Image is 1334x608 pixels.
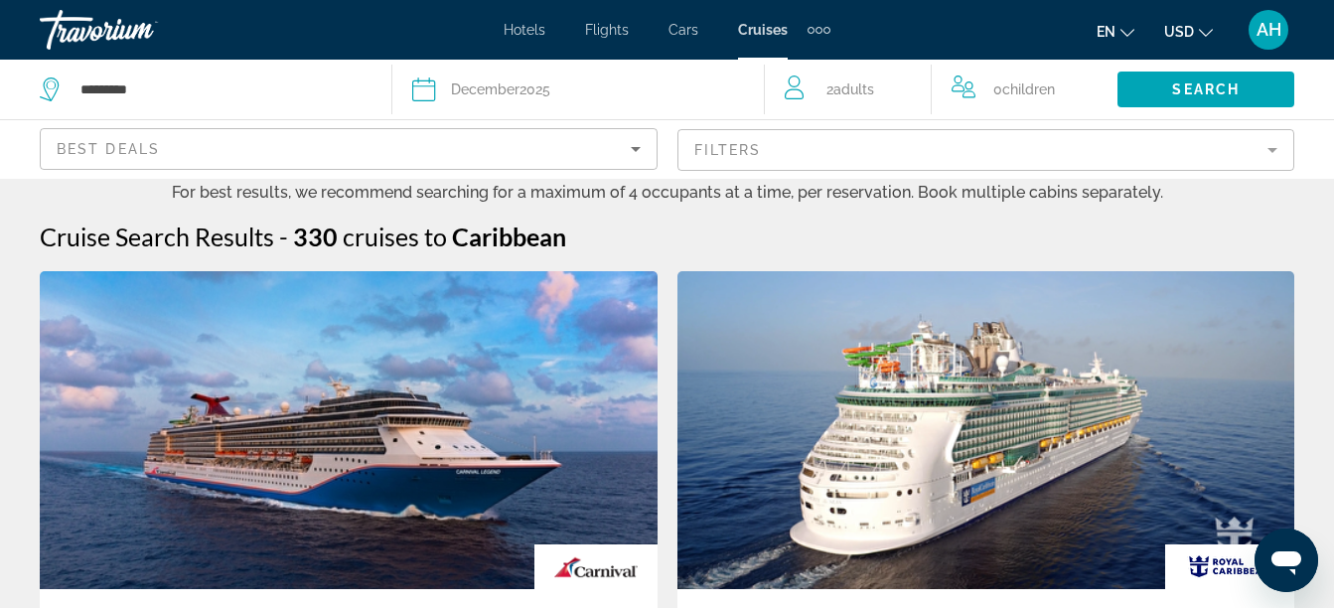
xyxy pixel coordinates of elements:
span: Adults [833,81,874,97]
span: Best Deals [57,141,160,157]
div: 2025 [451,76,550,103]
span: Caribbean [452,222,566,251]
button: Change currency [1164,17,1213,46]
a: Cars [668,22,698,38]
span: Search [1172,81,1240,97]
span: - [279,222,288,251]
button: December2025 [412,60,744,119]
img: rci_new_resized.gif [1165,544,1294,589]
button: Search [1117,72,1294,107]
mat-select: Sort by [57,137,641,161]
img: 1716545528.jpg [40,271,658,589]
button: User Menu [1243,9,1294,51]
span: 0 [993,76,1055,103]
button: Extra navigation items [808,14,830,46]
span: December [451,81,519,97]
span: Children [1002,81,1055,97]
button: Travelers: 2 adults, 0 children [765,60,1117,119]
span: cruises to [343,222,447,251]
img: carnival.gif [534,544,657,589]
a: Hotels [504,22,545,38]
button: Change language [1097,17,1134,46]
button: Filter [677,128,1295,172]
a: Flights [585,22,629,38]
a: Cruises [738,22,788,38]
img: 1595239940.png [677,271,1295,589]
span: AH [1257,20,1281,40]
span: en [1097,24,1115,40]
iframe: Button to launch messaging window [1255,529,1318,592]
a: Travorium [40,4,238,56]
span: 330 [293,222,338,251]
span: 2 [826,76,874,103]
span: USD [1164,24,1194,40]
h1: Cruise Search Results [40,222,274,251]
